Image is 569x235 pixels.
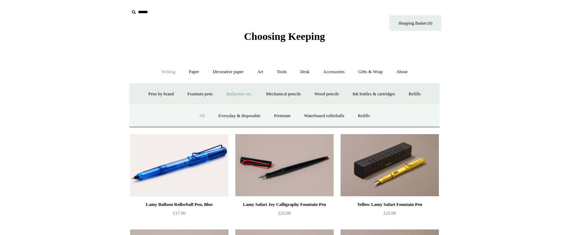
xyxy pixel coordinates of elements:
a: All [193,107,211,125]
a: Lamy Balloon Rollerball Pen, Blue £17.00 [130,200,228,229]
a: Lamy Balloon Rollerball Pen, Blue Lamy Balloon Rollerball Pen, Blue [130,134,228,197]
a: Ballpoints etc. [220,85,259,103]
img: Yellow Lamy Safari Fountain Pen [341,134,439,197]
a: Writing [155,63,182,81]
span: £17.00 [173,210,186,216]
a: Pens by brand [142,85,180,103]
a: Yellow Lamy Safari Fountain Pen Yellow Lamy Safari Fountain Pen [341,134,439,197]
a: Accessories [317,63,351,81]
a: Everyday & disposable [212,107,267,125]
a: Gifts & Wrap [352,63,389,81]
a: Art [251,63,269,81]
div: Yellow Lamy Safari Fountain Pen [342,200,437,209]
a: Tools [271,63,293,81]
a: Paper [183,63,206,81]
img: Lamy Safari Joy Calligraphy Fountain Pen [235,134,334,197]
a: Waterbased rollerballs [298,107,351,125]
a: Shopping Basket (0) [389,15,441,31]
a: Mechanical pencils [260,85,307,103]
a: Ink bottles & cartridges [346,85,401,103]
a: Refills [352,107,376,125]
a: Desk [294,63,316,81]
a: Refills [403,85,427,103]
a: About [390,63,414,81]
a: Premium [268,107,297,125]
a: Lamy Safari Joy Calligraphy Fountain Pen Lamy Safari Joy Calligraphy Fountain Pen [235,134,334,197]
a: Lamy Safari Joy Calligraphy Fountain Pen £25.00 [235,200,334,229]
img: Lamy Balloon Rollerball Pen, Blue [130,134,228,197]
a: Wood pencils [308,85,345,103]
div: Lamy Safari Joy Calligraphy Fountain Pen [237,200,332,209]
div: Lamy Balloon Rollerball Pen, Blue [132,200,227,209]
a: Choosing Keeping [244,36,325,41]
a: Fountain pens [181,85,219,103]
a: Yellow Lamy Safari Fountain Pen £25.00 [341,200,439,229]
span: Choosing Keeping [244,31,325,42]
a: Decorative paper [207,63,250,81]
span: £25.00 [278,210,291,216]
span: £25.00 [383,210,396,216]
